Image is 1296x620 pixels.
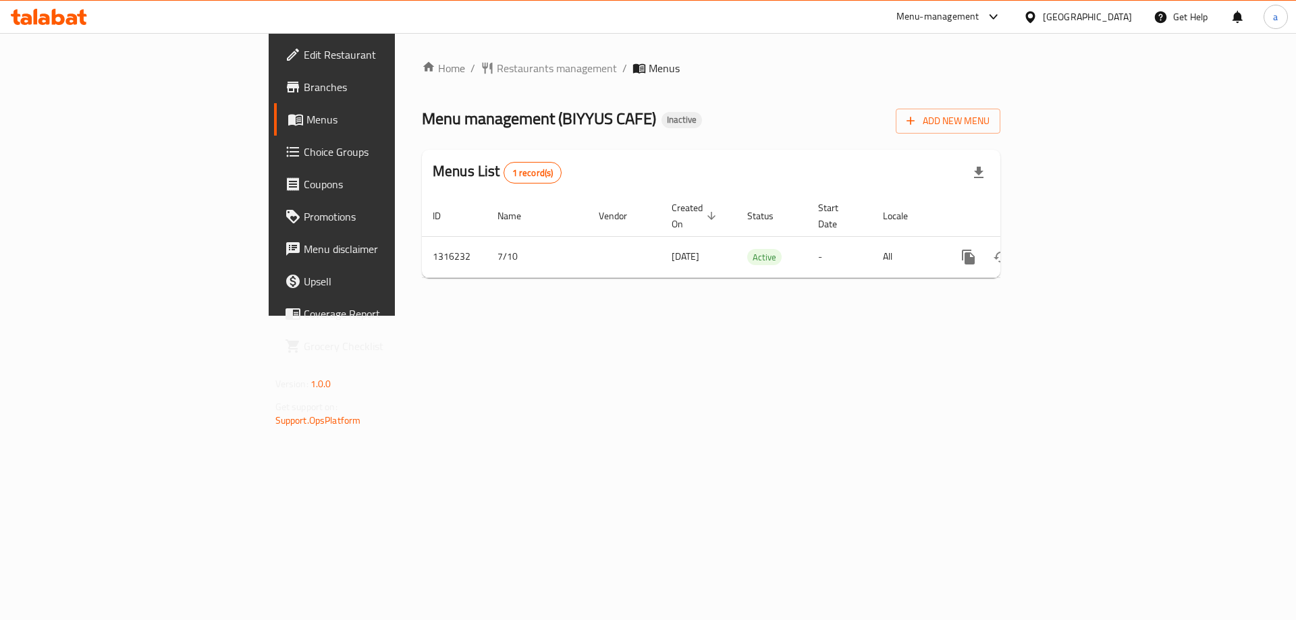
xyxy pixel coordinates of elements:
[481,60,617,76] a: Restaurants management
[985,241,1017,273] button: Change Status
[304,47,475,63] span: Edit Restaurant
[304,208,475,225] span: Promotions
[661,112,702,128] div: Inactive
[907,113,990,130] span: Add New Menu
[274,200,485,233] a: Promotions
[672,248,699,265] span: [DATE]
[274,103,485,136] a: Menus
[304,306,475,322] span: Coverage Report
[433,161,562,184] h2: Menus List
[274,330,485,362] a: Grocery Checklist
[504,167,562,179] span: 1 record(s)
[622,60,627,76] li: /
[422,103,656,134] span: Menu management ( BIYYUS CAFE )
[747,208,791,224] span: Status
[747,250,782,265] span: Active
[275,398,337,416] span: Get support on:
[807,236,872,277] td: -
[661,114,702,125] span: Inactive
[896,109,1000,134] button: Add New Menu
[672,200,720,232] span: Created On
[433,208,458,224] span: ID
[304,144,475,160] span: Choice Groups
[422,60,1000,76] nav: breadcrumb
[649,60,680,76] span: Menus
[274,233,485,265] a: Menu disclaimer
[497,60,617,76] span: Restaurants management
[275,412,361,429] a: Support.OpsPlatform
[274,71,485,103] a: Branches
[872,236,942,277] td: All
[497,208,539,224] span: Name
[304,176,475,192] span: Coupons
[306,111,475,128] span: Menus
[963,157,995,189] div: Export file
[274,168,485,200] a: Coupons
[942,196,1093,237] th: Actions
[818,200,856,232] span: Start Date
[422,196,1093,278] table: enhanced table
[274,265,485,298] a: Upsell
[747,249,782,265] div: Active
[896,9,979,25] div: Menu-management
[504,162,562,184] div: Total records count
[883,208,925,224] span: Locale
[1043,9,1132,24] div: [GEOGRAPHIC_DATA]
[487,236,588,277] td: 7/10
[275,375,308,393] span: Version:
[274,38,485,71] a: Edit Restaurant
[304,79,475,95] span: Branches
[304,273,475,289] span: Upsell
[599,208,645,224] span: Vendor
[310,375,331,393] span: 1.0.0
[274,136,485,168] a: Choice Groups
[1273,9,1278,24] span: a
[304,338,475,354] span: Grocery Checklist
[304,241,475,257] span: Menu disclaimer
[952,241,985,273] button: more
[274,298,485,330] a: Coverage Report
